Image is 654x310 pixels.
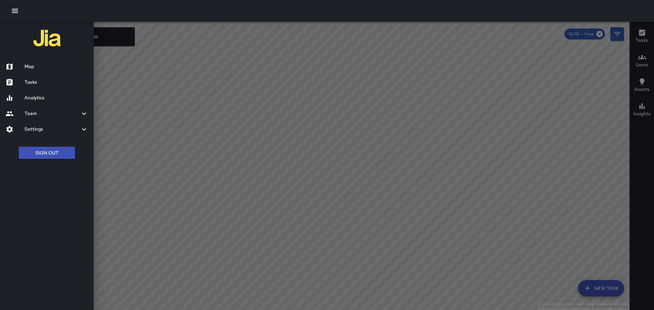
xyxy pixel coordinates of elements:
[19,147,75,159] button: Sign Out
[33,25,61,52] img: jia-logo
[25,110,80,117] h6: Team
[25,94,88,102] h6: Analytics
[25,63,88,70] h6: Map
[25,79,88,86] h6: Tasks
[25,126,80,133] h6: Settings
